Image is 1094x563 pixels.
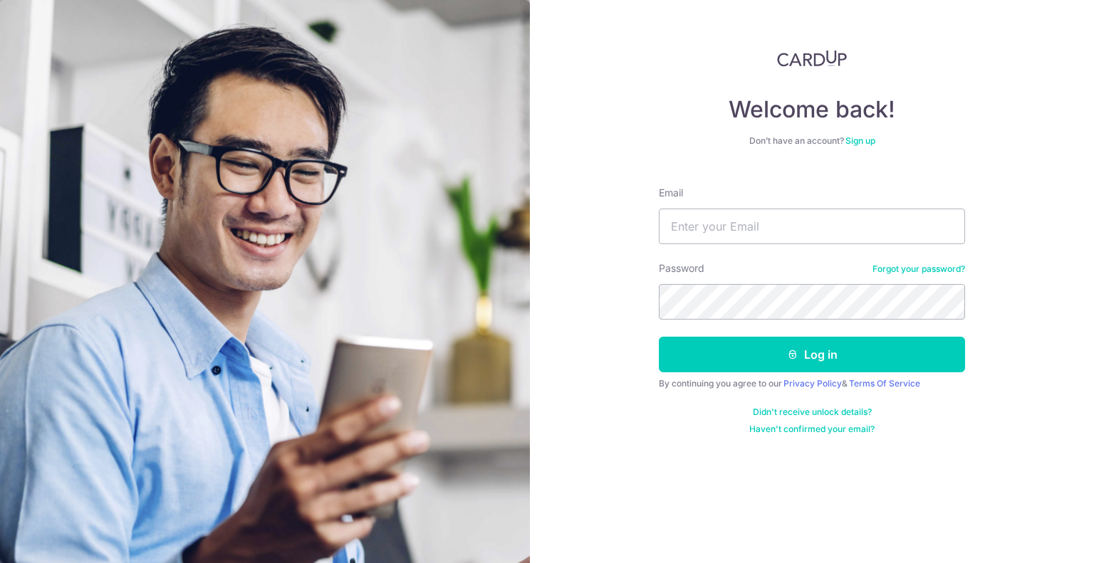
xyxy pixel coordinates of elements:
[753,406,872,418] a: Didn't receive unlock details?
[659,135,965,147] div: Don’t have an account?
[659,186,683,200] label: Email
[777,50,847,67] img: CardUp Logo
[783,378,842,389] a: Privacy Policy
[659,261,704,275] label: Password
[749,423,875,435] a: Haven't confirmed your email?
[845,135,875,146] a: Sign up
[659,209,965,244] input: Enter your Email
[872,263,965,275] a: Forgot your password?
[659,95,965,124] h4: Welcome back!
[659,337,965,372] button: Log in
[659,378,965,389] div: By continuing you agree to our &
[849,378,920,389] a: Terms Of Service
